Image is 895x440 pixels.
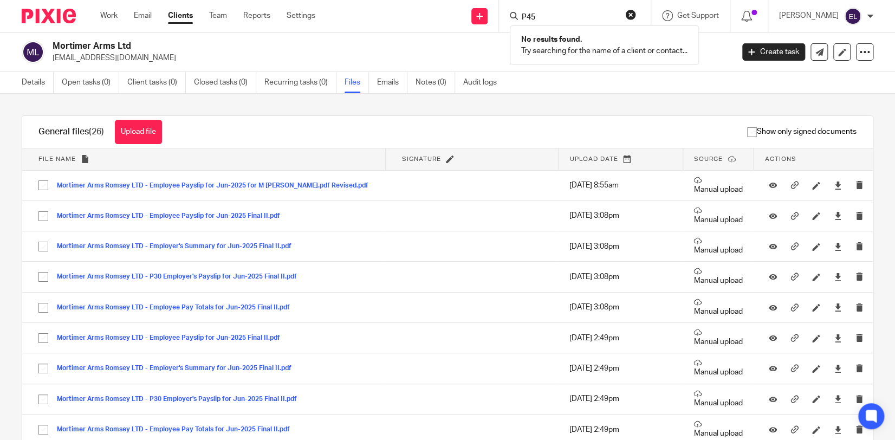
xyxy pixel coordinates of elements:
a: Download [834,393,842,404]
button: Upload file [115,120,162,144]
a: Download [834,363,842,374]
p: [DATE] 3:08pm [569,271,672,282]
p: Manual upload [693,206,743,225]
a: Clients [168,10,193,21]
button: Mortimer Arms Romsey LTD - Employee Pay Totals for Jun-2025 Final II.pdf [57,426,298,433]
a: Files [345,72,369,93]
p: [DATE] 8:55am [569,180,672,191]
a: Emails [377,72,407,93]
a: Reports [243,10,270,21]
a: Download [834,180,842,191]
span: (26) [89,127,104,136]
p: [DATE] 3:08pm [569,302,672,313]
a: Details [22,72,54,93]
a: Work [100,10,118,21]
p: Manual upload [693,420,743,439]
p: [DATE] 3:08pm [569,210,672,221]
h2: Mortimer Arms Ltd [53,41,591,52]
a: Team [209,10,227,21]
a: Download [834,333,842,344]
input: Search [521,13,618,23]
img: svg%3E [22,41,44,63]
p: Manual upload [693,359,743,378]
a: Email [134,10,152,21]
p: Manual upload [693,328,743,347]
input: Select [33,297,54,318]
input: Select [33,419,54,440]
input: Select [33,389,54,410]
p: Manual upload [693,176,743,195]
a: Download [834,241,842,252]
button: Mortimer Arms Romsey LTD - Employee Payslip for Jun-2025 Final II.pdf [57,334,288,342]
button: Mortimer Arms Romsey LTD - P30 Employer's Payslip for Jun-2025 Final II.pdf [57,273,305,281]
p: [DATE] 2:49pm [569,424,672,435]
span: Upload date [569,156,618,162]
p: [DATE] 3:08pm [569,241,672,252]
p: Manual upload [693,237,743,256]
button: Mortimer Arms Romsey LTD - Employee Pay Totals for Jun-2025 Final II.pdf [57,304,298,312]
input: Select [33,358,54,379]
span: Signature [402,156,441,162]
span: Actions [764,156,796,162]
a: Notes (0) [416,72,455,93]
a: Download [834,210,842,221]
p: [DATE] 2:49pm [569,363,672,374]
button: Mortimer Arms Romsey LTD - Employer's Summary for Jun-2025 Final II.pdf [57,365,300,372]
input: Select [33,206,54,227]
button: Clear [625,9,636,20]
a: Create task [742,43,805,61]
img: svg%3E [844,8,861,25]
span: Show only signed documents [747,126,857,137]
p: Manual upload [693,390,743,409]
input: Select [33,236,54,257]
span: File name [38,156,76,162]
p: [PERSON_NAME] [779,10,839,21]
p: Manual upload [693,298,743,317]
a: Download [834,424,842,435]
p: [DATE] 2:49pm [569,393,672,404]
input: Select [33,328,54,348]
h1: General files [38,126,104,138]
input: Select [33,175,54,196]
button: Mortimer Arms Romsey LTD - Employee Payslip for Jun-2025 for M [PERSON_NAME].pdf Revised.pdf [57,182,376,190]
a: Settings [287,10,315,21]
button: Mortimer Arms Romsey LTD - P30 Employer's Payslip for Jun-2025 Final II.pdf [57,396,305,403]
a: Recurring tasks (0) [264,72,336,93]
a: Client tasks (0) [127,72,186,93]
button: Mortimer Arms Romsey LTD - Employee Payslip for Jun-2025 Final II.pdf [57,212,288,220]
input: Select [33,267,54,287]
p: [EMAIL_ADDRESS][DOMAIN_NAME] [53,53,726,63]
a: Download [834,302,842,313]
p: Manual upload [693,267,743,286]
img: Pixie [22,9,76,23]
a: Closed tasks (0) [194,72,256,93]
span: Get Support [677,12,719,20]
a: Audit logs [463,72,505,93]
span: Source [694,156,723,162]
a: Download [834,271,842,282]
button: Mortimer Arms Romsey LTD - Employer's Summary for Jun-2025 Final II.pdf [57,243,300,250]
p: [DATE] 2:49pm [569,333,672,344]
a: Open tasks (0) [62,72,119,93]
